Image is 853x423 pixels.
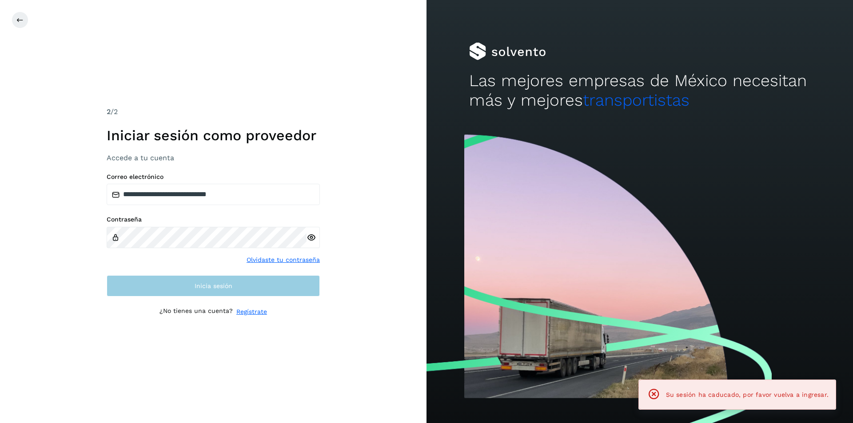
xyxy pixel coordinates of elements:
[236,307,267,316] a: Regístrate
[107,154,320,162] h3: Accede a tu cuenta
[107,107,320,117] div: /2
[195,283,232,289] span: Inicia sesión
[107,107,111,116] span: 2
[107,173,320,181] label: Correo electrónico
[107,127,320,144] h1: Iniciar sesión como proveedor
[107,275,320,296] button: Inicia sesión
[247,255,320,265] a: Olvidaste tu contraseña
[107,216,320,223] label: Contraseña
[583,91,690,110] span: transportistas
[159,307,233,316] p: ¿No tienes una cuenta?
[469,71,810,111] h2: Las mejores empresas de México necesitan más y mejores
[666,391,829,398] span: Su sesión ha caducado, por favor vuelva a ingresar.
